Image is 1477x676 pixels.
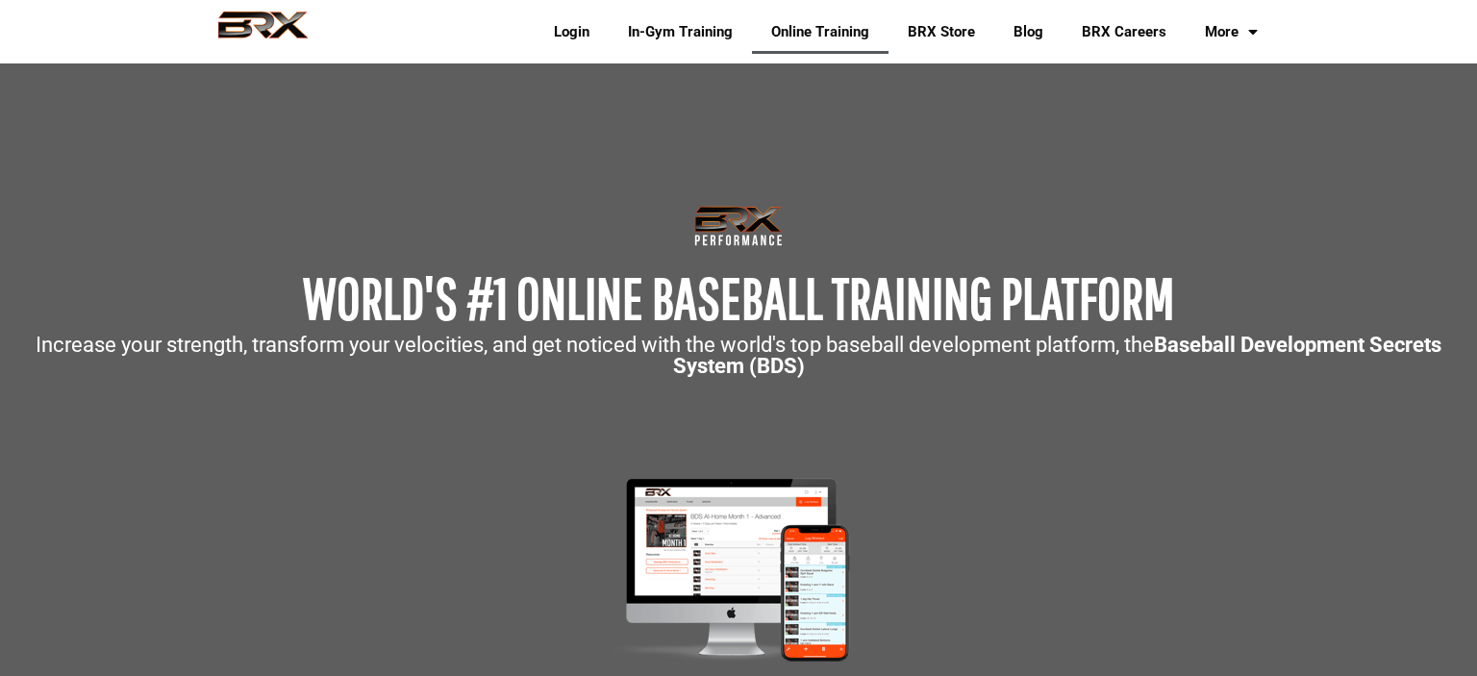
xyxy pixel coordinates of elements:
[1186,10,1277,54] a: More
[691,202,786,250] img: Transparent-Black-BRX-Logo-White-Performance
[10,335,1467,377] p: Increase your strength, transform your velocities, and get noticed with the world's top baseball ...
[889,10,994,54] a: BRX Store
[752,10,889,54] a: Online Training
[994,10,1063,54] a: Blog
[200,11,326,53] img: BRX Performance
[535,10,609,54] a: Login
[1063,10,1186,54] a: BRX Careers
[587,473,891,666] img: Mockup-2-large
[673,333,1442,378] strong: Baseball Development Secrets System (BDS)
[303,264,1174,331] span: WORLD'S #1 ONLINE BASEBALL TRAINING PLATFORM
[520,10,1277,54] div: Navigation Menu
[609,10,752,54] a: In-Gym Training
